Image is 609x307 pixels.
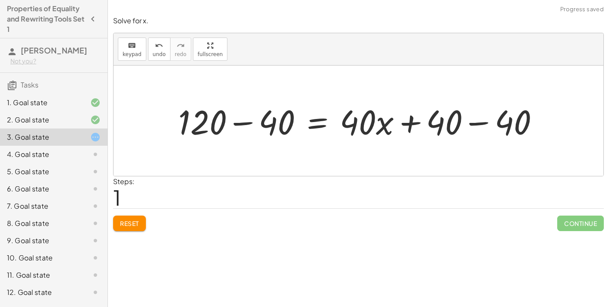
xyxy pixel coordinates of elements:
button: undoundo [148,38,170,61]
h4: Properties of Equality and Rewriting Tools Set 1 [7,3,85,34]
span: Tasks [21,80,38,89]
i: redo [177,41,185,51]
i: keyboard [128,41,136,51]
div: 2. Goal state [7,115,76,125]
i: undo [155,41,163,51]
i: Task not started. [90,253,101,263]
i: Task not started. [90,218,101,229]
button: fullscreen [193,38,227,61]
i: Task started. [90,132,101,142]
i: Task not started. [90,235,101,246]
span: fullscreen [198,51,223,57]
div: 5. Goal state [7,166,76,177]
i: Task not started. [90,287,101,298]
span: Reset [120,219,139,227]
label: Steps: [113,177,135,186]
div: 1. Goal state [7,97,76,108]
span: undo [153,51,166,57]
span: 1 [113,184,121,210]
i: Task not started. [90,149,101,160]
div: Not you? [10,57,101,66]
div: 3. Goal state [7,132,76,142]
i: Task not started. [90,166,101,177]
i: Task not started. [90,270,101,280]
span: [PERSON_NAME] [21,45,87,55]
div: 11. Goal state [7,270,76,280]
i: Task finished and correct. [90,97,101,108]
i: Task finished and correct. [90,115,101,125]
span: keypad [123,51,142,57]
button: Reset [113,216,146,231]
button: keyboardkeypad [118,38,146,61]
div: 6. Goal state [7,184,76,194]
i: Task not started. [90,201,101,211]
div: 4. Goal state [7,149,76,160]
div: 7. Goal state [7,201,76,211]
div: 9. Goal state [7,235,76,246]
span: redo [175,51,186,57]
i: Task not started. [90,184,101,194]
div: 12. Goal state [7,287,76,298]
div: 10. Goal state [7,253,76,263]
button: redoredo [170,38,191,61]
div: 8. Goal state [7,218,76,229]
p: Solve for x. [113,16,604,26]
span: Progress saved [560,5,604,14]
